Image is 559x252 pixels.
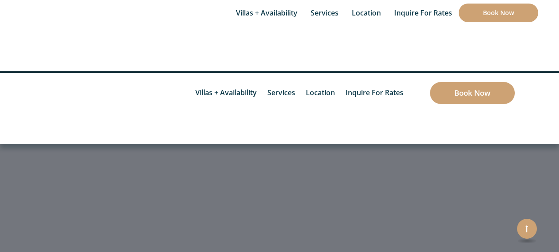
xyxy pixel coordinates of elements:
[191,73,261,113] a: Villas + Availability
[341,73,408,113] a: Inquire for Rates
[459,4,538,22] a: Book Now
[21,2,81,69] img: Awesome Logo
[22,75,64,142] img: Awesome Logo
[263,73,300,113] a: Services
[430,82,515,104] a: Book Now
[301,73,339,113] a: Location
